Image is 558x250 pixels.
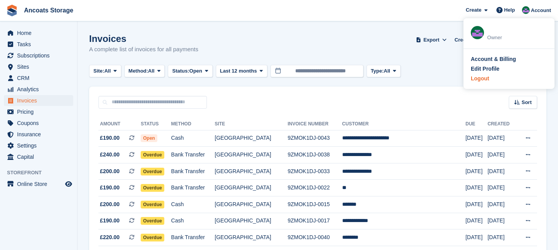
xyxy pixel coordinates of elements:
td: [GEOGRAPHIC_DATA] [215,163,288,180]
div: Owner [487,34,547,42]
td: 9ZMOK1DJ-0043 [288,130,342,147]
td: [DATE] [487,213,516,229]
span: Subscriptions [17,50,64,61]
td: 9ZMOK1DJ-0040 [288,229,342,246]
span: Site: [93,67,104,75]
span: Account [531,7,551,14]
td: [GEOGRAPHIC_DATA] [215,229,288,246]
a: menu [4,39,73,50]
a: Credit Notes [451,33,487,46]
span: Sort [522,99,532,106]
span: Export [424,36,439,44]
span: Open [141,134,157,142]
td: Bank Transfer [171,229,215,246]
span: Open [189,67,202,75]
a: menu [4,95,73,106]
td: [GEOGRAPHIC_DATA] [215,180,288,196]
td: 9ZMOK1DJ-0022 [288,180,342,196]
span: Create [466,6,481,14]
span: Settings [17,140,64,151]
td: [GEOGRAPHIC_DATA] [215,147,288,163]
button: Export [414,33,448,46]
span: Last 12 months [220,67,257,75]
td: [GEOGRAPHIC_DATA] [215,130,288,147]
td: Cash [171,130,215,147]
span: Status: [172,67,189,75]
td: 9ZMOK1DJ-0038 [288,147,342,163]
span: Tasks [17,39,64,50]
button: Site: All [89,65,121,78]
span: All [148,67,155,75]
a: menu [4,106,73,117]
td: [DATE] [487,180,516,196]
div: Edit Profile [471,65,499,73]
span: Help [504,6,515,14]
span: £190.00 [100,184,120,192]
span: £220.00 [100,233,120,241]
a: Logout [471,75,547,83]
th: Created [487,118,516,130]
a: menu [4,28,73,38]
span: Coupons [17,118,64,128]
a: Preview store [64,179,73,189]
span: Overdue [141,201,164,208]
span: Invoices [17,95,64,106]
a: menu [4,140,73,151]
span: £190.00 [100,134,120,142]
td: Bank Transfer [171,180,215,196]
span: Online Store [17,179,64,189]
span: Overdue [141,168,164,175]
td: Bank Transfer [171,163,215,180]
div: Logout [471,75,489,83]
td: Cash [171,213,215,229]
button: Status: Open [168,65,212,78]
th: Site [215,118,288,130]
span: Type: [371,67,384,75]
div: Account & Billing [471,55,516,63]
span: £200.00 [100,167,120,175]
span: Pricing [17,106,64,117]
span: Overdue [141,151,164,159]
td: [DATE] [487,147,516,163]
span: Capital [17,151,64,162]
a: menu [4,129,73,140]
th: Status [141,118,171,130]
span: Overdue [141,234,164,241]
span: Overdue [141,217,164,225]
button: Type: All [367,65,401,78]
h1: Invoices [89,33,198,44]
td: 9ZMOK1DJ-0017 [288,213,342,229]
a: menu [4,61,73,72]
td: [DATE] [465,229,487,246]
span: £200.00 [100,200,120,208]
td: [DATE] [487,229,516,246]
td: [DATE] [465,130,487,147]
span: All [104,67,111,75]
td: [GEOGRAPHIC_DATA] [215,213,288,229]
span: Home [17,28,64,38]
td: Bank Transfer [171,147,215,163]
th: Method [171,118,215,130]
span: All [384,67,390,75]
img: stora-icon-8386f47178a22dfd0bd8f6a31ec36ba5ce8667c1dd55bd0f319d3a0aa187defe.svg [6,5,18,16]
span: £240.00 [100,151,120,159]
td: Cash [171,196,215,213]
a: menu [4,84,73,95]
td: 9ZMOK1DJ-0033 [288,163,342,180]
a: Ancoats Storage [21,4,76,17]
td: [DATE] [487,130,516,147]
span: CRM [17,73,64,83]
a: menu [4,50,73,61]
th: Due [465,118,487,130]
span: Sites [17,61,64,72]
td: [DATE] [465,180,487,196]
button: Last 12 months [216,65,267,78]
a: menu [4,179,73,189]
a: Account & Billing [471,55,547,63]
td: [GEOGRAPHIC_DATA] [215,196,288,213]
span: £190.00 [100,217,120,225]
span: Insurance [17,129,64,140]
th: Invoice Number [288,118,342,130]
a: menu [4,73,73,83]
a: menu [4,151,73,162]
